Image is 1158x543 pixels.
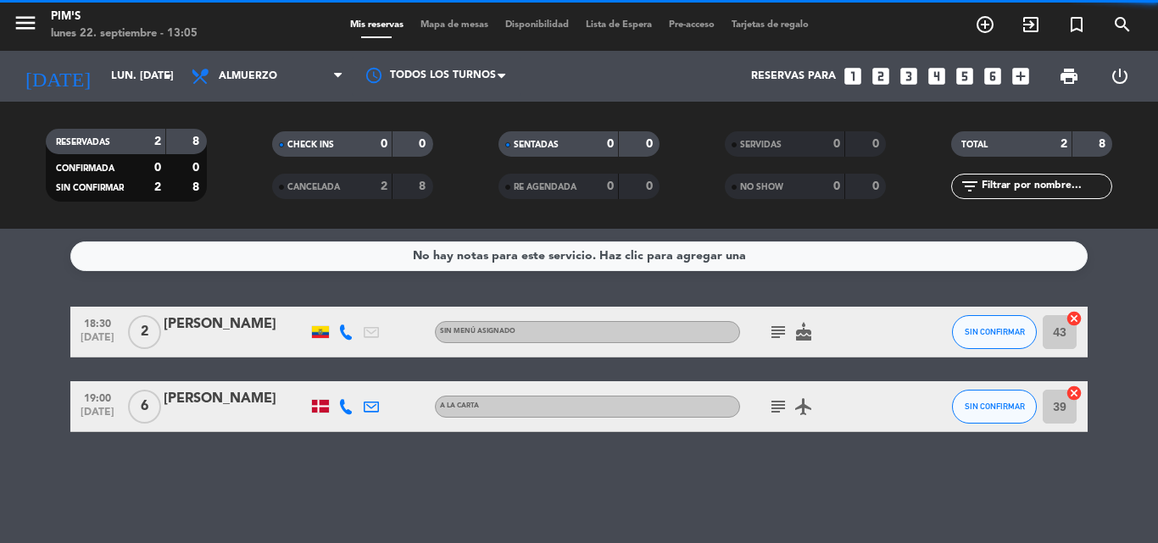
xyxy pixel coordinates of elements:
[740,141,782,149] span: SERVIDAS
[76,332,119,352] span: [DATE]
[740,183,783,191] span: NO SHOW
[768,322,788,342] i: subject
[1066,385,1083,402] i: cancel
[158,66,178,86] i: arrow_drop_down
[13,10,38,36] i: menu
[154,162,161,174] strong: 0
[870,65,892,87] i: looks_two
[872,180,882,192] strong: 0
[961,141,988,149] span: TOTAL
[128,390,161,424] span: 6
[952,315,1037,349] button: SIN CONFIRMAR
[412,20,497,30] span: Mapa de mesas
[975,14,995,35] i: add_circle_outline
[154,136,161,147] strong: 2
[952,390,1037,424] button: SIN CONFIRMAR
[982,65,1004,87] i: looks_6
[751,70,836,82] span: Reservas para
[872,138,882,150] strong: 0
[965,327,1025,336] span: SIN CONFIRMAR
[768,396,788,417] i: subject
[607,138,614,150] strong: 0
[1112,14,1133,35] i: search
[164,313,308,335] div: [PERSON_NAME]
[51,8,198,25] div: Pim's
[646,138,656,150] strong: 0
[440,328,515,335] span: Sin menú asignado
[51,25,198,42] div: lunes 22. septiembre - 13:05
[842,65,864,87] i: looks_one
[440,402,479,409] span: A la Carta
[154,181,161,193] strong: 2
[1099,138,1109,150] strong: 8
[793,322,814,342] i: cake
[413,247,746,266] div: No hay notas para este servicio. Haz clic para agregar una
[381,138,387,150] strong: 0
[926,65,948,87] i: looks_4
[954,65,976,87] i: looks_5
[287,183,340,191] span: CANCELADA
[164,388,308,410] div: [PERSON_NAME]
[497,20,577,30] span: Disponibilidad
[419,180,429,192] strong: 8
[56,184,124,192] span: SIN CONFIRMAR
[219,70,277,82] span: Almuerzo
[56,138,110,147] span: RESERVADAS
[833,138,840,150] strong: 0
[76,313,119,332] span: 18:30
[793,396,814,417] i: airplanemode_active
[1059,66,1079,86] span: print
[56,164,114,173] span: CONFIRMADA
[1021,14,1041,35] i: exit_to_app
[76,387,119,407] span: 19:00
[980,177,1111,196] input: Filtrar por nombre...
[514,183,576,191] span: RE AGENDADA
[898,65,920,87] i: looks_3
[13,58,103,95] i: [DATE]
[660,20,723,30] span: Pre-acceso
[76,407,119,426] span: [DATE]
[342,20,412,30] span: Mis reservas
[607,180,614,192] strong: 0
[1094,51,1145,102] div: LOG OUT
[192,181,203,193] strong: 8
[13,10,38,42] button: menu
[965,402,1025,411] span: SIN CONFIRMAR
[381,180,387,192] strong: 2
[833,180,840,192] strong: 0
[1010,65,1032,87] i: add_box
[577,20,660,30] span: Lista de Espera
[646,180,656,192] strong: 0
[419,138,429,150] strong: 0
[192,162,203,174] strong: 0
[1066,310,1083,327] i: cancel
[192,136,203,147] strong: 8
[960,176,980,197] i: filter_list
[1061,138,1067,150] strong: 2
[1066,14,1087,35] i: turned_in_not
[514,141,559,149] span: SENTADAS
[723,20,817,30] span: Tarjetas de regalo
[1110,66,1130,86] i: power_settings_new
[128,315,161,349] span: 2
[287,141,334,149] span: CHECK INS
